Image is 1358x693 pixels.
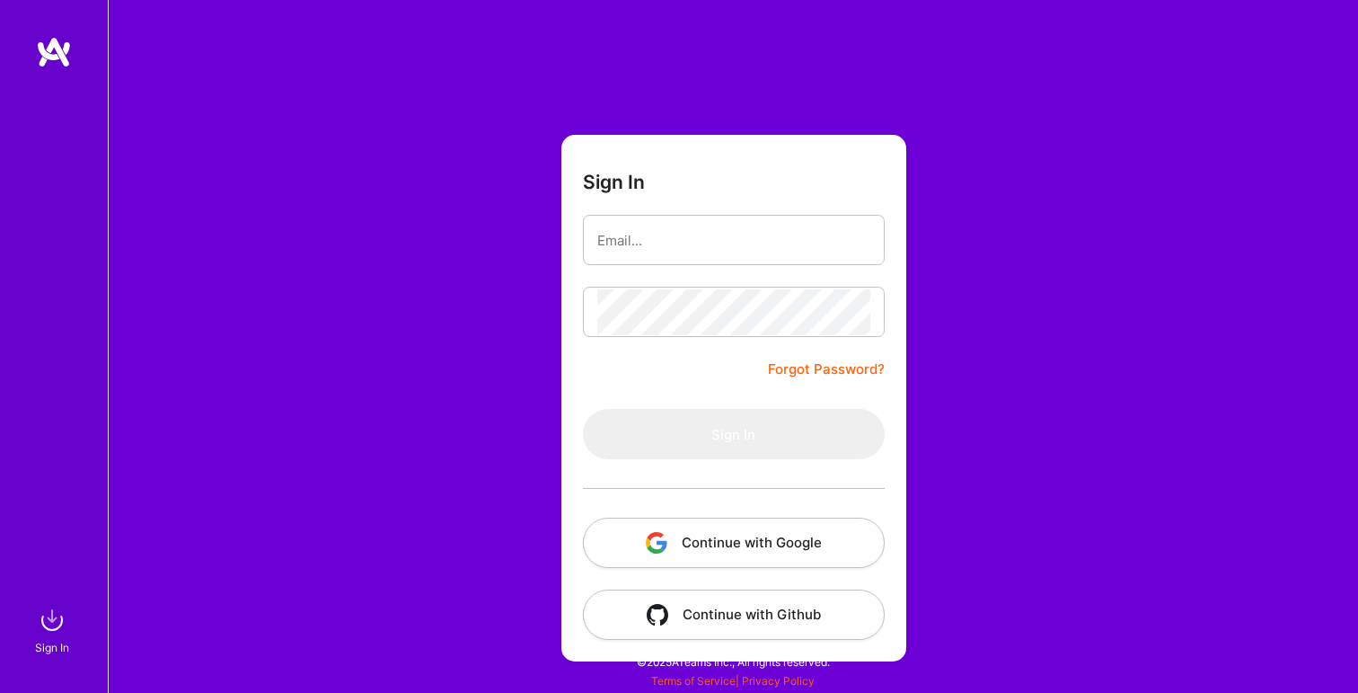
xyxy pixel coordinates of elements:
[38,602,70,657] a: sign inSign In
[108,639,1358,684] div: © 2025 ATeams Inc., All rights reserved.
[597,218,870,263] input: Email...
[651,674,815,688] span: |
[35,638,69,657] div: Sign In
[583,409,885,459] button: Sign In
[651,674,736,688] a: Terms of Service
[742,674,815,688] a: Privacy Policy
[583,518,885,568] button: Continue with Google
[36,36,72,68] img: logo
[768,359,885,380] a: Forgot Password?
[647,604,668,626] img: icon
[583,171,645,193] h3: Sign In
[646,532,667,554] img: icon
[583,590,885,640] button: Continue with Github
[34,602,70,638] img: sign in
